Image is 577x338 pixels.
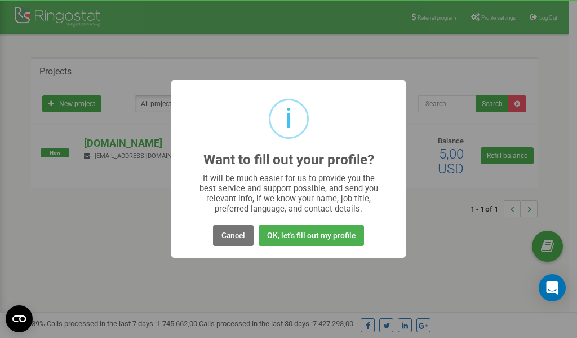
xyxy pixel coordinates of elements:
div: i [285,100,292,137]
div: Open Intercom Messenger [539,274,566,301]
button: Cancel [213,225,254,246]
button: OK, let's fill out my profile [259,225,364,246]
h2: Want to fill out your profile? [203,152,374,168]
div: It will be much easier for us to provide you the best service and support possible, and send you ... [194,173,384,214]
button: Open CMP widget [6,305,33,332]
